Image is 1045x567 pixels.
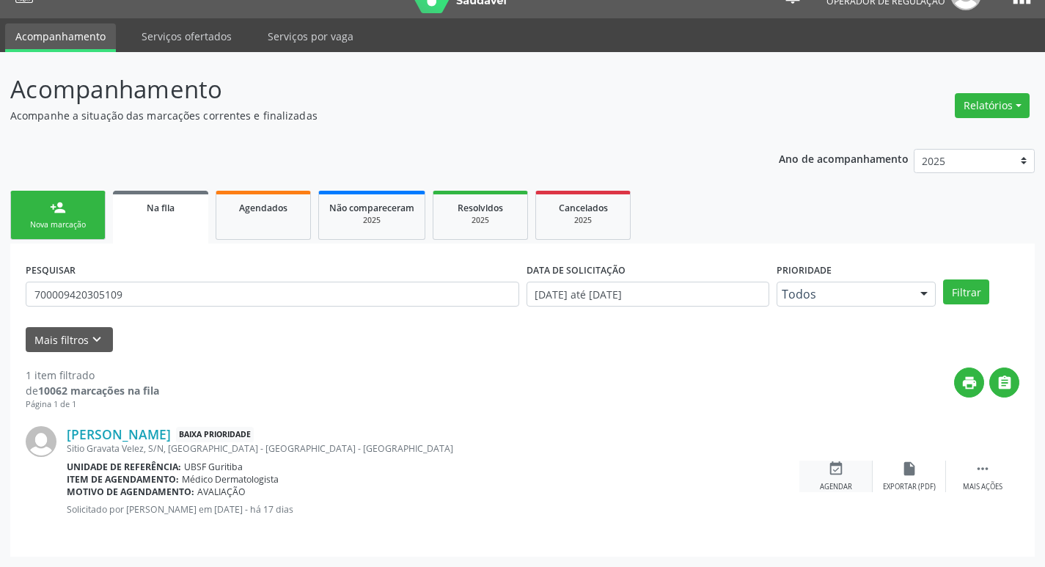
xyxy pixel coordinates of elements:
[997,375,1013,391] i: 
[26,367,159,383] div: 1 item filtrado
[131,23,242,49] a: Serviços ofertados
[26,426,56,457] img: img
[38,384,159,398] strong: 10062 marcações na fila
[329,202,414,214] span: Não compareceram
[67,503,799,516] p: Solicitado por [PERSON_NAME] em [DATE] - há 17 dias
[257,23,364,49] a: Serviços por vaga
[5,23,116,52] a: Acompanhamento
[26,327,113,353] button: Mais filtroskeyboard_arrow_down
[901,461,917,477] i: insert_drive_file
[820,482,852,492] div: Agendar
[26,383,159,398] div: de
[329,215,414,226] div: 2025
[21,219,95,230] div: Nova marcação
[943,279,989,304] button: Filtrar
[182,473,279,486] span: Médico Dermatologista
[527,282,769,307] input: Selecione um intervalo
[10,71,727,108] p: Acompanhamento
[89,332,105,348] i: keyboard_arrow_down
[26,398,159,411] div: Página 1 de 1
[67,473,179,486] b: Item de agendamento:
[239,202,287,214] span: Agendados
[184,461,243,473] span: UBSF Guritiba
[961,375,978,391] i: print
[955,93,1030,118] button: Relatórios
[559,202,608,214] span: Cancelados
[954,367,984,398] button: print
[50,200,66,216] div: person_add
[176,427,254,442] span: Baixa Prioridade
[963,482,1002,492] div: Mais ações
[197,486,246,498] span: AVALIAÇÃO
[777,259,832,282] label: Prioridade
[67,461,181,473] b: Unidade de referência:
[782,287,906,301] span: Todos
[458,202,503,214] span: Resolvidos
[67,426,171,442] a: [PERSON_NAME]
[67,486,194,498] b: Motivo de agendamento:
[883,482,936,492] div: Exportar (PDF)
[975,461,991,477] i: 
[67,442,799,455] div: Sitio Gravata Velez, S/N, [GEOGRAPHIC_DATA] - [GEOGRAPHIC_DATA] - [GEOGRAPHIC_DATA]
[147,202,175,214] span: Na fila
[989,367,1019,398] button: 
[779,149,909,167] p: Ano de acompanhamento
[828,461,844,477] i: event_available
[10,108,727,123] p: Acompanhe a situação das marcações correntes e finalizadas
[444,215,517,226] div: 2025
[527,259,626,282] label: DATA DE SOLICITAÇÃO
[26,259,76,282] label: PESQUISAR
[546,215,620,226] div: 2025
[26,282,519,307] input: Nome, CNS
